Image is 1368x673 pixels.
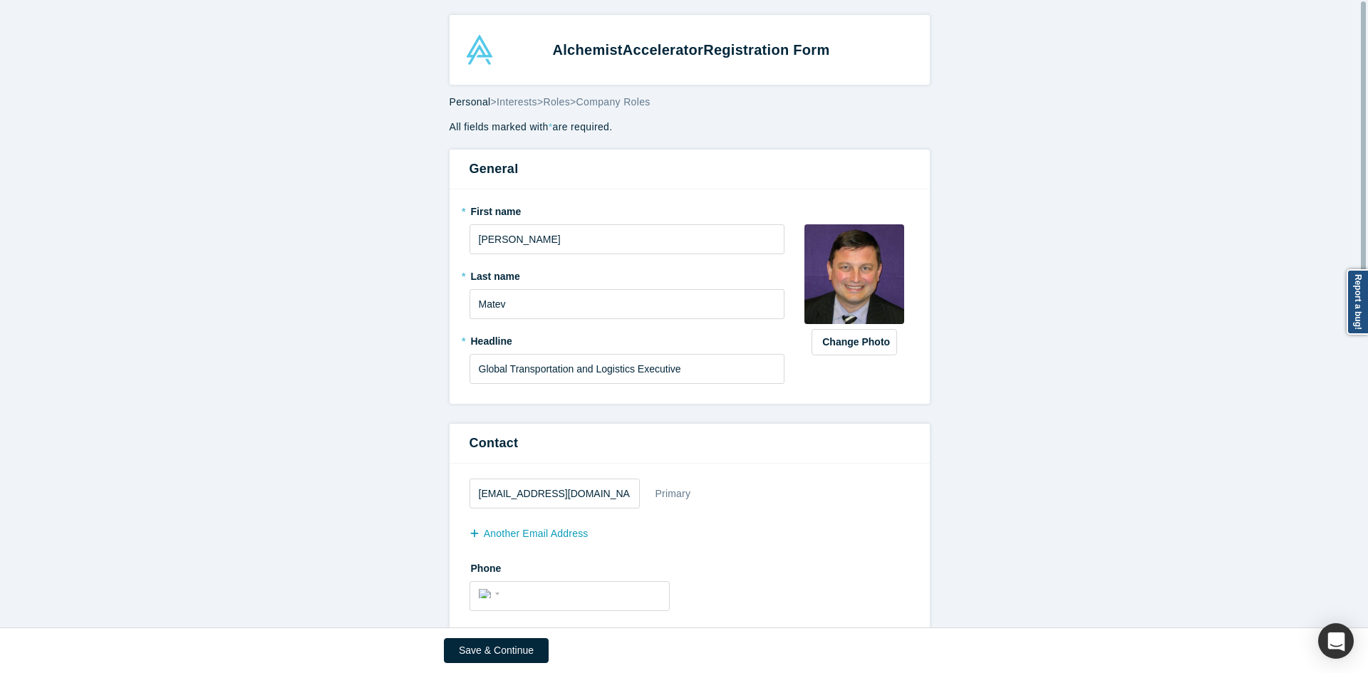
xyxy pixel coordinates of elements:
span: Company Roles [576,96,651,108]
div: Primary [655,481,692,506]
label: Phone [470,556,910,576]
span: Personal [450,96,491,108]
img: Alchemist Accelerator Logo [465,35,494,65]
input: Partner, CEO [470,354,785,384]
label: First name [470,199,785,219]
label: Skype [470,621,910,641]
label: Last name [470,264,785,284]
span: Roles [543,96,570,108]
p: All fields marked with are required. [450,120,930,135]
strong: Alchemist Registration Form [553,42,830,58]
button: Save & Continue [444,638,549,663]
div: > > > [450,95,930,110]
h3: General [470,160,910,179]
h3: Contact [470,434,910,453]
span: Interests [497,96,537,108]
span: Accelerator [623,42,703,58]
img: Profile user default [804,224,904,324]
button: another Email Address [470,521,603,546]
a: Report a bug! [1347,269,1368,335]
label: Headline [470,329,785,349]
button: Change Photo [812,329,897,355]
